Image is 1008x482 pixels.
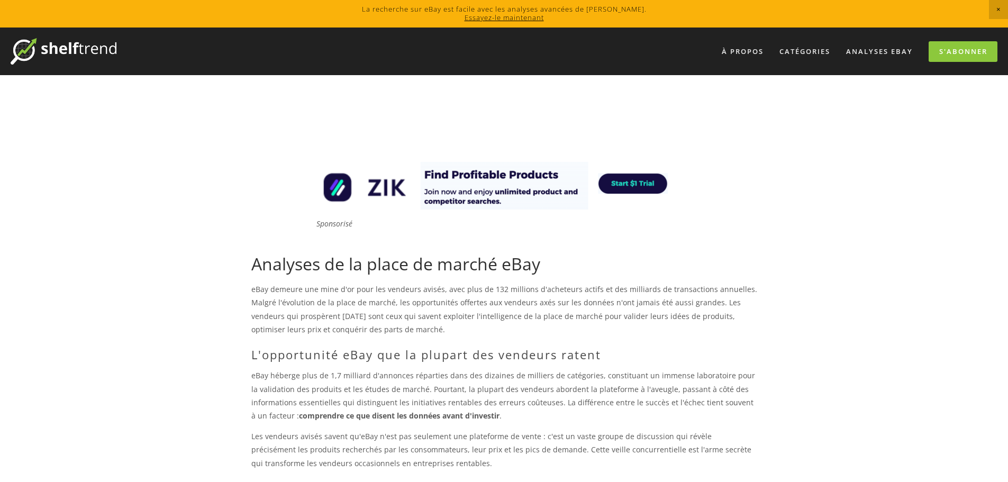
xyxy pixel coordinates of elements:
[715,43,770,60] a: À propos
[251,431,753,468] font: Les vendeurs avisés savent qu'eBay n'est pas seulement une plateforme de vente : c'est un vaste g...
[779,47,830,56] font: Catégories
[11,38,116,65] img: ShelfTrend
[939,47,987,56] font: S'abonner
[251,284,759,334] font: eBay demeure une mine d'or pour les vendeurs avisés, avec plus de 132 millions d'acheteurs actifs...
[251,347,601,362] font: L'opportunité eBay que la plupart des vendeurs ratent
[500,411,502,421] font: .
[465,13,544,22] a: Essayez-le maintenant
[846,47,913,56] font: Analyses eBay
[839,43,920,60] a: Analyses eBay
[251,252,540,275] font: Analyses de la place de marché eBay
[722,47,764,56] font: À propos
[929,41,997,62] a: S'abonner
[316,219,352,229] font: Sponsorisé
[251,370,757,421] font: eBay héberge plus de 1,7 milliard d'annonces réparties dans des dizaines de milliers de catégorie...
[299,411,500,421] font: comprendre ce que disent les données avant d'investir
